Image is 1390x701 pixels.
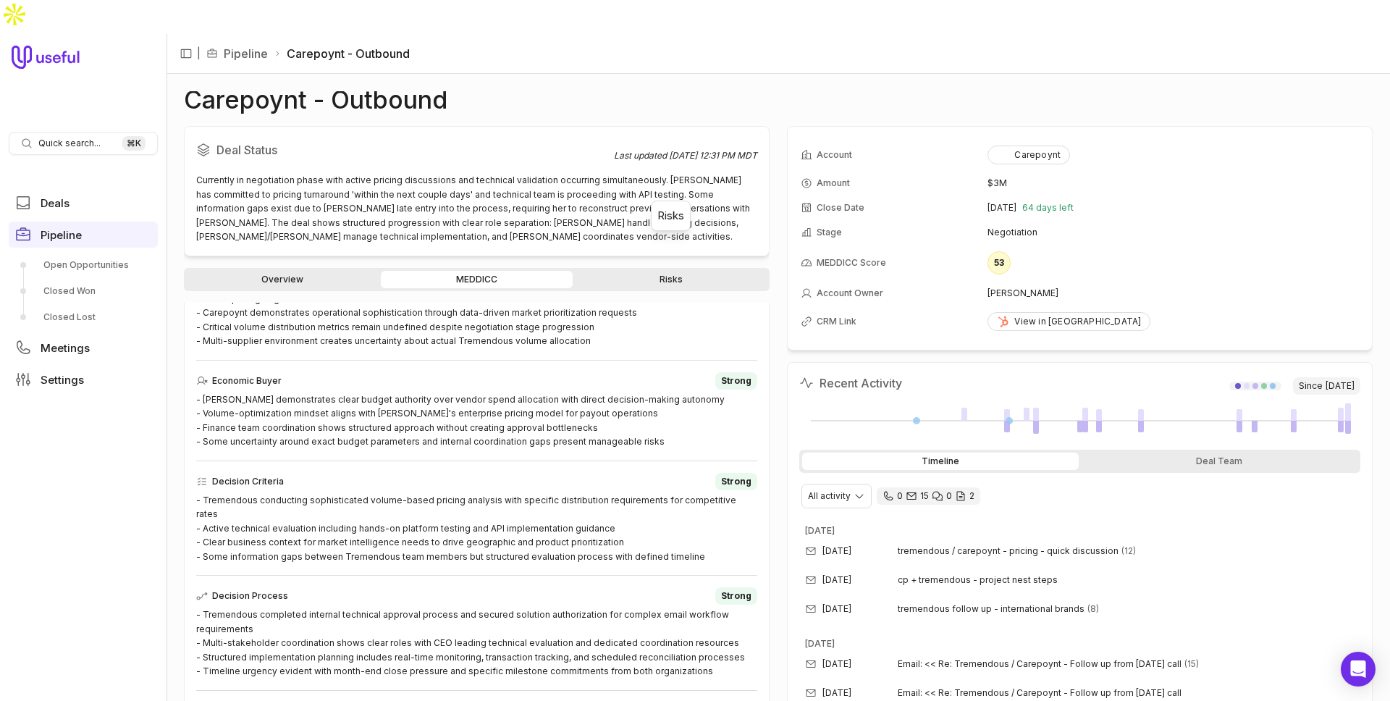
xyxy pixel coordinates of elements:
span: Meetings [41,343,90,353]
span: Since [1293,377,1360,395]
time: [DATE] [822,687,851,699]
time: [DATE] 12:31 PM MDT [669,150,757,161]
a: Pipeline [9,222,158,248]
div: Economic Buyer [196,372,757,390]
a: Pipeline [224,45,268,62]
span: tremendous follow up - international brands [898,603,1084,615]
a: Risks [576,271,767,288]
div: Decision Criteria [196,473,757,490]
span: Account Owner [817,287,883,299]
div: Pipeline submenu [9,253,158,329]
td: $3M [987,172,1359,195]
time: [DATE] [805,638,835,649]
div: - Active pricing negotiations with volume-based rebate structures indicate serious financial comm... [196,292,757,348]
span: Strong [721,590,751,602]
span: Amount [817,177,850,189]
div: - Tremendous conducting sophisticated volume-based pricing analysis with specific distribution re... [196,493,757,564]
span: MEDDICC Score [817,257,886,269]
a: Closed Won [9,280,158,303]
span: Settings [41,374,84,385]
a: View in [GEOGRAPHIC_DATA] [987,312,1150,331]
div: Risks [657,207,684,224]
time: [DATE] [1326,380,1355,392]
a: Deals [9,190,158,216]
a: Closed Lost [9,306,158,329]
td: Negotiation [987,221,1359,244]
span: Account [817,149,852,161]
a: Open Opportunities [9,253,158,277]
div: Currently in negotiation phase with active pricing discussions and technical validation occurring... [196,173,757,244]
kbd: ⌘ K [122,136,146,151]
div: - [PERSON_NAME] demonstrates clear budget authority over vendor spend allocation with direct deci... [196,393,757,449]
span: cp + tremendous - project nest steps [898,574,1058,586]
span: tremendous / carepoynt - pricing - quick discussion [898,545,1119,557]
span: CRM Link [817,316,856,327]
time: [DATE] [822,603,851,615]
div: 0 calls and 15 email threads [877,487,980,505]
div: Deal Team [1082,453,1358,470]
span: 15 emails in thread [1184,658,1199,670]
div: - Tremendous completed internal technical approval process and secured solution authorization for... [196,608,757,679]
time: [DATE] [822,545,851,557]
time: [DATE] [822,658,851,670]
div: Decision Process [196,587,757,605]
h2: Deal Status [196,138,614,161]
span: Quick search... [38,138,101,149]
div: 53 [987,251,1011,274]
time: [DATE] [987,202,1016,214]
time: [DATE] [822,574,851,586]
span: 8 emails in thread [1087,603,1099,615]
span: Stage [817,227,842,238]
a: Settings [9,366,158,393]
span: Email: << Re: Tremendous / Carepoynt - Follow up from [DATE] call [898,687,1181,699]
div: View in [GEOGRAPHIC_DATA] [997,316,1141,327]
span: Strong [721,476,751,487]
time: [DATE] [805,525,835,536]
span: Pipeline [41,230,82,240]
span: Close Date [817,202,864,214]
div: Open Intercom Messenger [1341,652,1376,687]
div: Timeline [802,453,1079,470]
button: Carepoynt [987,146,1070,164]
li: Carepoynt - Outbound [274,45,410,62]
h1: Carepoynt - Outbound [184,91,447,109]
span: Strong [721,375,751,387]
span: Deals [41,198,69,209]
td: [PERSON_NAME] [987,282,1359,305]
div: Carepoynt [997,149,1061,161]
a: MEDDICC [381,271,572,288]
span: Email: << Re: Tremendous / Carepoynt - Follow up from [DATE] call [898,658,1181,670]
span: 12 emails in thread [1121,545,1136,557]
h2: Recent Activity [799,374,902,392]
span: | [197,45,201,62]
span: 64 days left [1022,202,1074,214]
a: Meetings [9,335,158,361]
div: Last updated [614,150,757,161]
button: Collapse sidebar [175,43,197,64]
a: Overview [187,271,378,288]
